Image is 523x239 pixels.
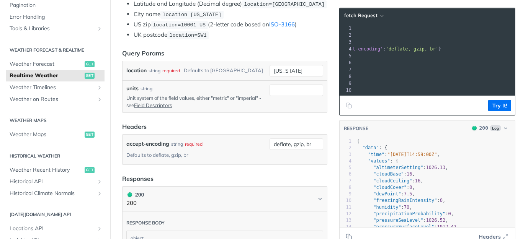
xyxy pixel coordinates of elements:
span: 0 [409,185,412,190]
label: accept-encoding [126,138,169,150]
span: "cloudBase" [373,171,404,177]
button: Copy to clipboard [343,100,354,111]
span: : , [357,224,459,229]
span: "cloudCeiling" [373,178,412,184]
a: Tools & LibrariesShow subpages for Tools & Libraries [6,23,105,34]
span: Weather Recent History [10,166,83,174]
span: : { [357,145,387,150]
a: Field Descriptors [134,102,172,108]
a: Weather Mapsget [6,129,105,140]
span: 200 [127,192,132,197]
span: "cloudCover" [373,185,407,190]
span: 1012.42 [437,224,457,229]
div: 9 [340,80,353,87]
span: "humidity" [373,205,401,210]
div: 5 [340,164,351,171]
span: location=[US_STATE] [162,12,221,18]
div: 6 [340,171,351,177]
div: 4 [340,46,353,52]
span: : , [357,198,445,203]
span: : , [357,205,412,210]
div: Defaults to deflate, gzip, br [126,150,188,161]
button: Try It! [488,100,511,111]
a: Realtime Weatherget [6,70,105,81]
div: 7 [340,178,351,184]
span: "data" [362,145,379,150]
span: get [85,132,95,138]
a: Error Handling [6,11,105,23]
h2: Weather Maps [6,117,105,124]
button: 200200Log [468,124,511,132]
div: 8 [340,184,351,191]
a: Weather TimelinesShow subpages for Weather Timelines [6,82,105,93]
a: Historical APIShow subpages for Historical API [6,176,105,187]
div: 4 [340,158,351,164]
div: 5 [340,52,353,59]
span: : , [357,185,415,190]
span: "freezingRainIntensity" [373,198,437,203]
div: required [162,65,180,76]
button: RESPONSE [343,125,369,132]
button: Show subpages for Weather Timelines [96,85,103,91]
div: 10 [340,197,351,204]
div: Responses [122,174,154,183]
button: Show subpages for Historical Climate Normals [96,190,103,197]
span: Weather Forecast [10,60,83,68]
a: Weather Recent Historyget [6,164,105,176]
button: Show subpages for Tools & Libraries [96,26,103,32]
div: 7 [340,66,353,73]
div: 9 [340,191,351,197]
span: location=[GEOGRAPHIC_DATA] [244,2,325,7]
button: fetch Request [342,12,386,20]
span: "precipitationProbability" [373,211,445,216]
div: 3 [340,151,351,158]
span: Pagination [10,2,103,9]
div: 2 [340,32,353,39]
div: string [171,138,183,150]
a: ISO-3166 [269,21,295,28]
span: 16 [407,171,412,177]
label: units [126,85,139,93]
a: Weather Forecastget [6,59,105,70]
span: Historical API [10,178,95,185]
li: City name [134,10,327,19]
span: : , [357,218,448,223]
button: Show subpages for Historical API [96,179,103,185]
span: fetch Request [344,12,378,19]
div: 8 [340,73,353,80]
span: "[DATE]T14:59:00Z" [387,152,437,157]
a: Historical Climate NormalsShow subpages for Historical Climate Normals [6,188,105,199]
span: Log [490,125,501,131]
span: 16 [415,178,420,184]
span: : , [357,165,448,170]
div: 10 [340,87,353,94]
h2: Historical Weather [6,153,105,159]
span: "dewPoint" [373,191,401,197]
span: "pressureSurfaceLevel" [373,224,434,229]
span: Locations API [10,225,95,232]
div: 200 [126,190,144,199]
div: 11 [340,204,351,211]
span: : , [357,191,415,197]
h2: Weather Forecast & realtime [6,47,105,54]
li: US zip (2-letter code based on ) [134,20,327,29]
a: Weather on RoutesShow subpages for Weather on Routes [6,94,105,105]
span: Tools & Libraries [10,25,95,33]
span: "time" [368,152,384,157]
div: 13 [340,217,351,224]
span: 200 [479,125,488,131]
span: 0 [440,198,443,203]
span: : , [357,171,415,177]
span: : , [357,211,454,216]
div: string [149,65,160,76]
div: 12 [340,211,351,217]
span: 0 [448,211,451,216]
span: 'accept-encoding' [336,46,383,52]
span: get [85,61,95,67]
span: location=SW1 [169,33,206,38]
span: Weather Timelines [10,84,95,91]
span: 1026.52 [426,218,446,223]
span: 200 [472,126,477,130]
div: 3 [340,39,353,46]
label: location [126,65,147,76]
